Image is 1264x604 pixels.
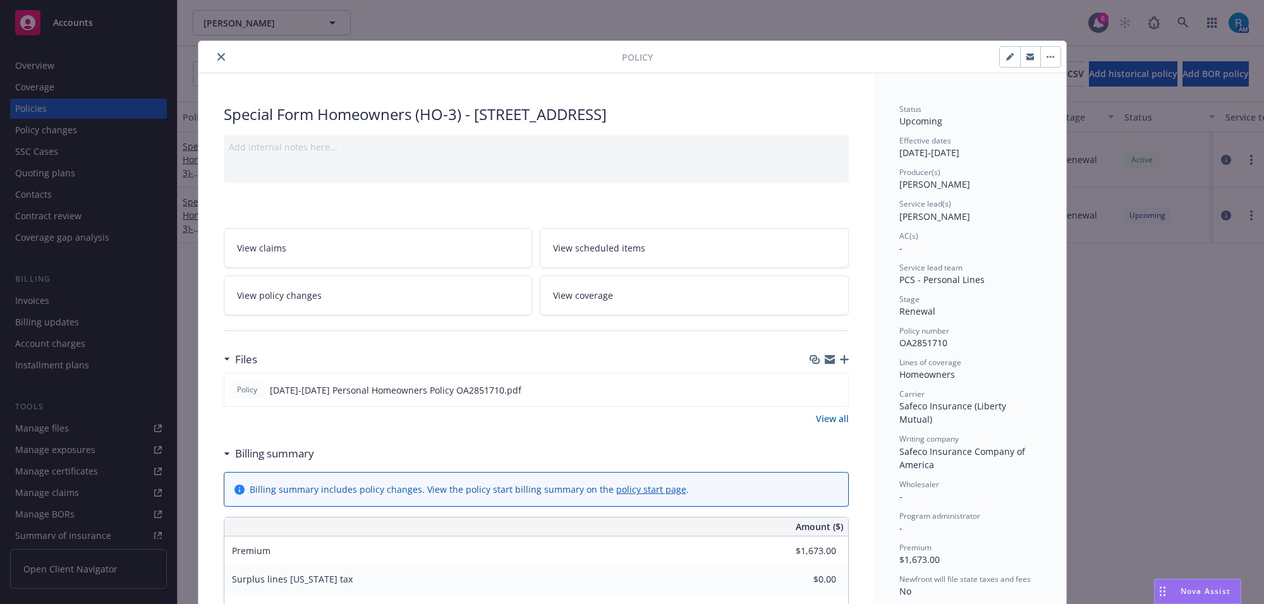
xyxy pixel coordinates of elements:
[224,275,533,315] a: View policy changes
[816,412,849,425] a: View all
[899,115,942,127] span: Upcoming
[899,135,951,146] span: Effective dates
[224,445,314,462] div: Billing summary
[899,305,935,317] span: Renewal
[235,351,257,368] h3: Files
[899,135,1041,159] div: [DATE] - [DATE]
[899,337,947,349] span: OA2851710
[899,274,985,286] span: PCS - Personal Lines
[237,289,322,302] span: View policy changes
[899,433,959,444] span: Writing company
[899,242,902,254] span: -
[232,545,270,557] span: Premium
[796,520,843,533] span: Amount ($)
[899,210,970,222] span: [PERSON_NAME]
[899,510,980,521] span: Program administrator
[235,445,314,462] h3: Billing summary
[899,357,961,368] span: Lines of coverage
[899,262,963,273] span: Service lead team
[899,325,949,336] span: Policy number
[1181,586,1231,596] span: Nova Assist
[214,49,229,64] button: close
[899,178,970,190] span: [PERSON_NAME]
[899,294,920,305] span: Stage
[899,400,1009,425] span: Safeco Insurance (Liberty Mutual)
[762,570,844,589] input: 0.00
[229,140,844,154] div: Add internal notes here...
[899,231,918,241] span: AC(s)
[224,228,533,268] a: View claims
[553,289,613,302] span: View coverage
[224,104,849,125] div: Special Form Homeowners (HO-3) - [STREET_ADDRESS]
[899,479,939,490] span: Wholesaler
[899,104,921,114] span: Status
[762,541,844,560] input: 0.00
[899,167,940,178] span: Producer(s)
[232,573,353,585] span: Surplus lines [US_STATE] tax
[899,553,940,565] span: $1,673.00
[899,522,902,534] span: -
[553,241,645,255] span: View scheduled items
[811,384,822,397] button: download file
[832,384,843,397] button: preview file
[899,585,911,597] span: No
[899,490,902,502] span: -
[1155,579,1170,603] div: Drag to move
[237,241,286,255] span: View claims
[899,198,951,209] span: Service lead(s)
[899,368,955,380] span: Homeowners
[622,51,653,64] span: Policy
[540,228,849,268] a: View scheduled items
[224,351,257,368] div: Files
[899,542,932,553] span: Premium
[270,384,521,397] span: [DATE]-[DATE] Personal Homeowners Policy OA2851710.pdf
[540,275,849,315] a: View coverage
[250,483,689,496] div: Billing summary includes policy changes. View the policy start billing summary on the .
[899,574,1031,584] span: Newfront will file state taxes and fees
[234,384,260,396] span: Policy
[899,445,1028,471] span: Safeco Insurance Company of America
[616,483,686,495] a: policy start page
[1154,579,1241,604] button: Nova Assist
[899,389,925,399] span: Carrier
